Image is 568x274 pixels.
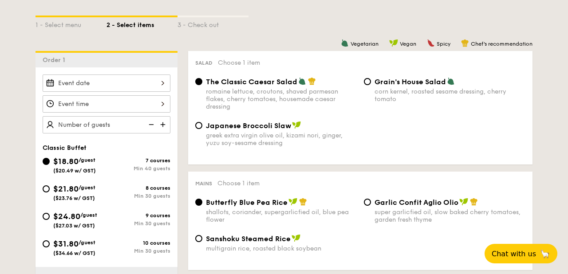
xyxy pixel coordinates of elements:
[364,78,371,85] input: Grain's House Saladcorn kernel, roasted sesame dressing, cherry tomato
[206,121,291,130] span: Japanese Broccoli Slaw
[79,239,95,246] span: /guest
[106,17,177,30] div: 2 - Select items
[53,211,80,221] span: $24.80
[195,122,202,129] input: Japanese Broccoli Slawgreek extra virgin olive oil, kizami nori, ginger, yuzu soy-sesame dressing
[106,220,170,227] div: Min 30 guests
[375,208,525,223] div: super garlicfied oil, slow baked cherry tomatoes, garden fresh thyme
[106,157,170,164] div: 7 courses
[292,121,301,129] img: icon-vegan.f8ff3823.svg
[79,184,95,191] span: /guest
[157,116,170,133] img: icon-add.58712e84.svg
[43,74,170,92] input: Event date
[375,88,525,103] div: corn kernel, roasted sesame dressing, cherry tomato
[106,165,170,172] div: Min 40 guests
[195,78,202,85] input: The Classic Caesar Saladromaine lettuce, croutons, shaved parmesan flakes, cherry tomatoes, house...
[80,212,97,218] span: /guest
[106,248,170,254] div: Min 30 guests
[206,235,291,243] span: Sanshoku Steamed Rice
[106,240,170,246] div: 10 courses
[206,198,288,207] span: Butterfly Blue Pea Rice
[53,239,79,249] span: $31.80
[43,240,50,247] input: $31.80/guest($34.66 w/ GST)10 coursesMin 30 guests
[43,185,50,192] input: $21.80/guest($23.76 w/ GST)8 coursesMin 30 guests
[206,245,357,252] div: multigrain rice, roasted black soybean
[79,157,95,163] span: /guest
[375,78,446,86] span: Grain's House Salad
[485,244,557,263] button: Chat with us🦙
[341,39,349,47] img: icon-vegetarian.fe4039eb.svg
[298,77,306,85] img: icon-vegetarian.fe4039eb.svg
[471,41,532,47] span: Chef's recommendation
[195,60,213,66] span: Salad
[470,198,478,206] img: icon-chef-hat.a58ddaea.svg
[106,212,170,219] div: 9 courses
[375,198,458,207] span: Garlic Confit Aglio Olio
[292,234,300,242] img: icon-vegan.f8ff3823.svg
[195,180,212,187] span: Mains
[195,199,202,206] input: Butterfly Blue Pea Riceshallots, coriander, supergarlicfied oil, blue pea flower
[447,77,455,85] img: icon-vegetarian.fe4039eb.svg
[206,208,357,223] div: shallots, coriander, supergarlicfied oil, blue pea flower
[389,39,398,47] img: icon-vegan.f8ff3823.svg
[206,78,297,86] span: The Classic Caesar Salad
[106,185,170,191] div: 8 courses
[43,213,50,220] input: $24.80/guest($27.03 w/ GST)9 coursesMin 30 guests
[53,157,79,166] span: $18.80
[427,39,435,47] img: icon-spicy.37a8142b.svg
[459,198,468,206] img: icon-vegan.f8ff3823.svg
[492,250,536,258] span: Chat with us
[43,116,170,133] input: Number of guests
[144,116,157,133] img: icon-reduce.1d2dbef1.svg
[206,132,357,147] div: greek extra virgin olive oil, kizami nori, ginger, yuzu soy-sesame dressing
[43,158,50,165] input: $18.80/guest($20.49 w/ GST)7 coursesMin 40 guests
[540,249,550,259] span: 🦙
[195,235,202,242] input: Sanshoku Steamed Ricemultigrain rice, roasted black soybean
[43,56,69,64] span: Order 1
[53,168,96,174] span: ($20.49 w/ GST)
[461,39,469,47] img: icon-chef-hat.a58ddaea.svg
[364,199,371,206] input: Garlic Confit Aglio Oliosuper garlicfied oil, slow baked cherry tomatoes, garden fresh thyme
[53,184,79,194] span: $21.80
[217,180,260,187] span: Choose 1 item
[437,41,450,47] span: Spicy
[299,198,307,206] img: icon-chef-hat.a58ddaea.svg
[177,17,248,30] div: 3 - Check out
[218,59,260,67] span: Choose 1 item
[351,41,379,47] span: Vegetarian
[43,95,170,113] input: Event time
[106,193,170,199] div: Min 30 guests
[35,17,106,30] div: 1 - Select menu
[43,144,87,152] span: Classic Buffet
[53,223,95,229] span: ($27.03 w/ GST)
[400,41,416,47] span: Vegan
[288,198,297,206] img: icon-vegan.f8ff3823.svg
[53,195,95,201] span: ($23.76 w/ GST)
[308,77,316,85] img: icon-chef-hat.a58ddaea.svg
[53,250,95,256] span: ($34.66 w/ GST)
[206,88,357,110] div: romaine lettuce, croutons, shaved parmesan flakes, cherry tomatoes, housemade caesar dressing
